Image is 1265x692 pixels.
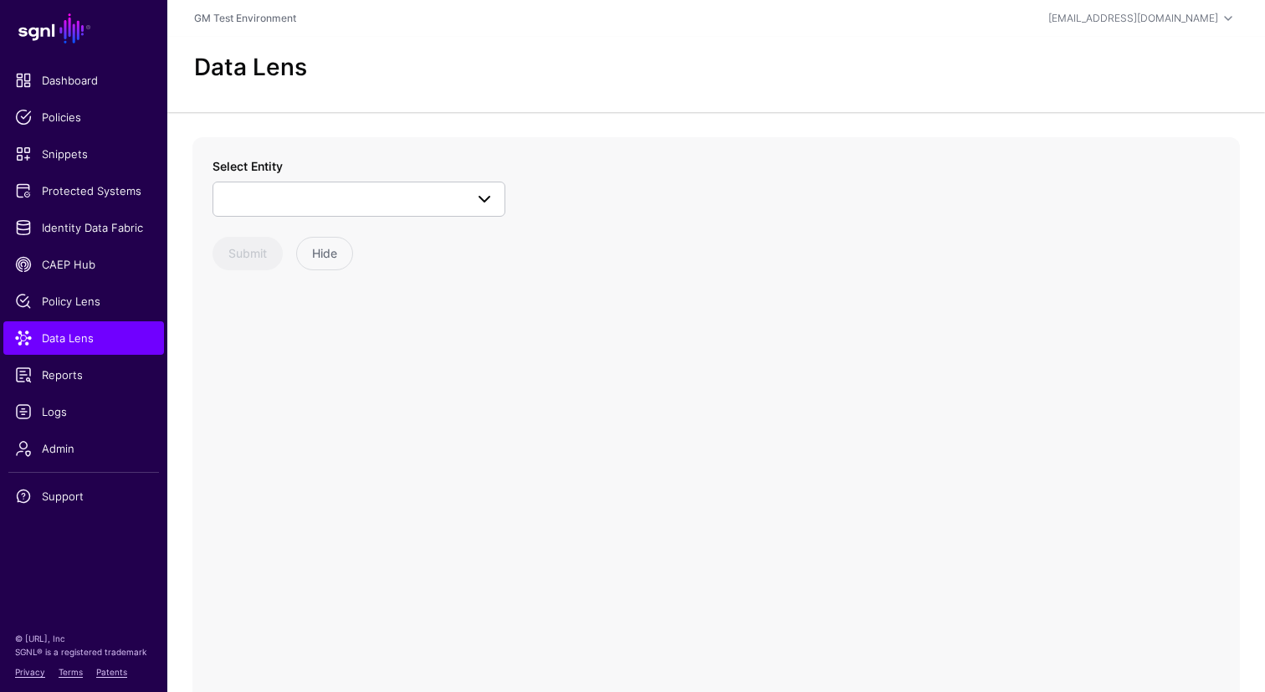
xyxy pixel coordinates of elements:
[15,367,152,383] span: Reports
[15,330,152,346] span: Data Lens
[3,211,164,244] a: Identity Data Fabric
[3,321,164,355] a: Data Lens
[15,182,152,199] span: Protected Systems
[59,667,83,677] a: Terms
[15,256,152,273] span: CAEP Hub
[15,632,152,645] p: © [URL], Inc
[15,109,152,126] span: Policies
[3,64,164,97] a: Dashboard
[3,284,164,318] a: Policy Lens
[296,237,353,270] button: Hide
[3,100,164,134] a: Policies
[3,395,164,428] a: Logs
[15,72,152,89] span: Dashboard
[15,146,152,162] span: Snippets
[1048,11,1218,26] div: [EMAIL_ADDRESS][DOMAIN_NAME]
[3,137,164,171] a: Snippets
[15,645,152,659] p: SGNL® is a registered trademark
[3,358,164,392] a: Reports
[3,174,164,208] a: Protected Systems
[15,293,152,310] span: Policy Lens
[213,157,283,175] label: Select Entity
[15,403,152,420] span: Logs
[15,219,152,236] span: Identity Data Fabric
[194,54,307,82] h2: Data Lens
[3,248,164,281] a: CAEP Hub
[15,667,45,677] a: Privacy
[15,488,152,505] span: Support
[96,667,127,677] a: Patents
[10,10,157,47] a: SGNL
[3,432,164,465] a: Admin
[194,12,296,24] a: GM Test Environment
[15,440,152,457] span: Admin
